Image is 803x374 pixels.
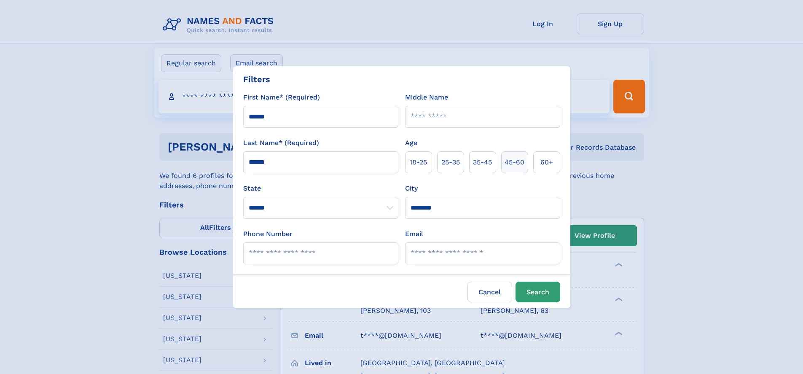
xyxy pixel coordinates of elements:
label: Age [405,138,417,148]
button: Search [516,282,560,302]
label: First Name* (Required) [243,92,320,102]
label: Phone Number [243,229,293,239]
span: 35‑45 [473,157,492,167]
div: Filters [243,73,270,86]
span: 25‑35 [441,157,460,167]
label: Cancel [467,282,512,302]
span: 60+ [540,157,553,167]
span: 45‑60 [505,157,524,167]
label: State [243,183,398,194]
label: City [405,183,418,194]
label: Middle Name [405,92,448,102]
label: Last Name* (Required) [243,138,319,148]
label: Email [405,229,423,239]
span: 18‑25 [410,157,427,167]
